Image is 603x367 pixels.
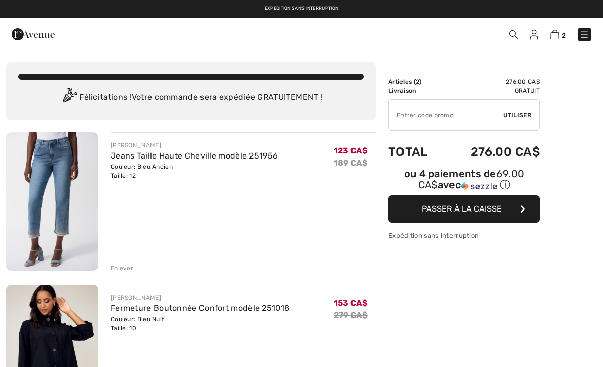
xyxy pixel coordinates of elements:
[443,86,540,95] td: Gratuit
[334,146,368,155] span: 123 CA$
[388,169,540,192] div: ou 4 paiements de avec
[461,182,497,191] img: Sezzle
[18,88,364,108] div: Félicitations ! Votre commande sera expédiée GRATUITEMENT !
[550,30,559,39] img: Panier d'achat
[443,135,540,169] td: 276.00 CA$
[111,314,289,333] div: Couleur: Bleu Nuit Taille: 10
[388,169,540,195] div: ou 4 paiements de69.00 CA$avecSezzle Cliquez pour en savoir plus sur Sezzle
[418,168,525,191] span: 69.00 CA$
[334,298,368,308] span: 153 CA$
[388,195,540,223] button: Passer à la caisse
[111,303,289,313] a: Fermeture Boutonnée Confort modèle 251018
[388,86,443,95] td: Livraison
[530,30,538,40] img: Mes infos
[59,88,79,108] img: Congratulation2.svg
[389,100,503,130] input: Code promo
[509,30,518,39] img: Recherche
[111,151,278,161] a: Jeans Taille Haute Cheville modèle 251956
[443,77,540,86] td: 276.00 CA$
[562,32,566,39] span: 2
[503,111,531,120] span: Utiliser
[550,28,566,40] a: 2
[111,141,278,150] div: [PERSON_NAME]
[12,29,55,38] a: 1ère Avenue
[111,264,133,273] div: Enlever
[579,30,589,40] img: Menu
[416,78,419,85] span: 2
[422,204,502,214] span: Passer à la caisse
[388,231,540,240] div: Expédition sans interruption
[388,135,443,169] td: Total
[111,162,278,180] div: Couleur: Bleu Ancien Taille: 12
[388,77,443,86] td: Articles ( )
[12,24,55,44] img: 1ère Avenue
[6,132,98,271] img: Jeans Taille Haute Cheville modèle 251956
[334,310,368,320] s: 279 CA$
[111,293,289,302] div: [PERSON_NAME]
[334,158,368,168] s: 189 CA$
